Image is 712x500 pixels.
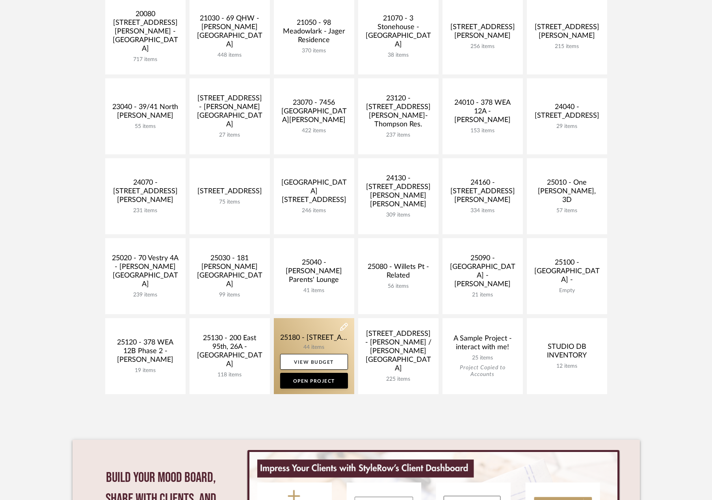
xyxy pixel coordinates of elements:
div: 55 items [112,123,179,130]
div: 334 items [449,207,517,214]
div: 215 items [533,43,601,50]
div: 23070 - 7456 [GEOGRAPHIC_DATA][PERSON_NAME] [280,98,348,128]
div: 27 items [196,132,264,139]
div: 370 items [280,48,348,54]
div: 29 items [533,123,601,130]
div: 21070 - 3 Stonehouse - [GEOGRAPHIC_DATA] [364,14,432,52]
div: 20080 [STREET_ADDRESS][PERSON_NAME] - [GEOGRAPHIC_DATA] [112,10,179,56]
div: 256 items [449,43,517,50]
div: 25100 - [GEOGRAPHIC_DATA] - [533,258,601,287]
a: Open Project [280,373,348,389]
div: [GEOGRAPHIC_DATA][STREET_ADDRESS] [280,178,348,207]
a: View Budget [280,354,348,370]
div: 231 items [112,207,179,214]
div: 717 items [112,56,179,63]
div: 24010 - 378 WEA 12A - [PERSON_NAME] [449,98,517,128]
div: 448 items [196,52,264,59]
div: 19 items [112,367,179,374]
div: 24070 - [STREET_ADDRESS][PERSON_NAME] [112,178,179,207]
div: [STREET_ADDRESS] - [PERSON_NAME][GEOGRAPHIC_DATA] [196,94,264,132]
div: 246 items [280,207,348,214]
div: 75 items [196,199,264,206]
div: 12 items [533,363,601,370]
div: 239 items [112,292,179,298]
div: 21 items [449,292,517,298]
div: STUDIO DB INVENTORY [533,343,601,363]
div: Project Copied to Accounts [449,365,517,378]
div: 24160 - [STREET_ADDRESS][PERSON_NAME] [449,178,517,207]
div: 57 items [533,207,601,214]
div: 237 items [364,132,432,139]
div: 25080 - Willets Pt - Related [364,263,432,283]
div: 153 items [449,128,517,134]
div: 21050 - 98 Meadowlark - Jager Residence [280,19,348,48]
div: 309 items [364,212,432,219]
div: 99 items [196,292,264,298]
div: A Sample Project - interact with me! [449,334,517,355]
div: [STREET_ADDRESS][PERSON_NAME] [449,23,517,43]
div: 25040 - [PERSON_NAME] Parents' Lounge [280,258,348,287]
div: 24130 - [STREET_ADDRESS][PERSON_NAME][PERSON_NAME] [364,174,432,212]
div: 25090 - [GEOGRAPHIC_DATA] - [PERSON_NAME] [449,254,517,292]
div: 25020 - 70 Vestry 4A - [PERSON_NAME][GEOGRAPHIC_DATA] [112,254,179,292]
div: 56 items [364,283,432,290]
div: 25030 - 181 [PERSON_NAME][GEOGRAPHIC_DATA] [196,254,264,292]
div: Empty [533,287,601,294]
div: 25120 - 378 WEA 12B Phase 2 - [PERSON_NAME] [112,338,179,367]
div: 25130 - 200 East 95th, 26A - [GEOGRAPHIC_DATA] [196,334,264,372]
div: 225 items [364,376,432,383]
div: [STREET_ADDRESS] - [PERSON_NAME] / [PERSON_NAME][GEOGRAPHIC_DATA] [364,330,432,376]
div: 21030 - 69 QHW - [PERSON_NAME][GEOGRAPHIC_DATA] [196,14,264,52]
div: [STREET_ADDRESS][PERSON_NAME] [533,23,601,43]
div: [STREET_ADDRESS] [196,187,264,199]
div: 25 items [449,355,517,361]
div: 23040 - 39/41 North [PERSON_NAME] [112,103,179,123]
div: 38 items [364,52,432,59]
div: 41 items [280,287,348,294]
div: 25010 - One [PERSON_NAME], 3D [533,178,601,207]
div: 24040 - [STREET_ADDRESS] [533,103,601,123]
div: 118 items [196,372,264,378]
div: 23120 - [STREET_ADDRESS][PERSON_NAME]-Thompson Res. [364,94,432,132]
div: 422 items [280,128,348,134]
